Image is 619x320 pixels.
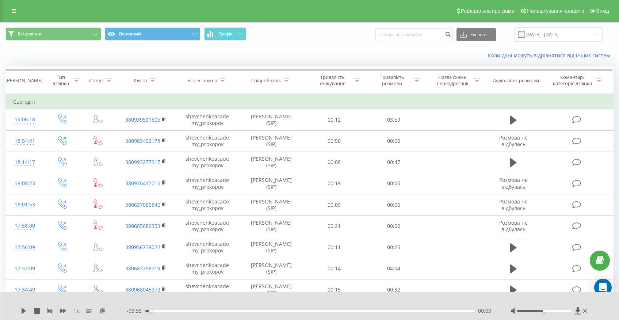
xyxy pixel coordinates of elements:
div: Клієнт [134,77,148,84]
a: 380685686353 [125,222,160,229]
td: shevchenkoacademy_prokopov [176,173,238,194]
a: 380683758719 [125,265,160,272]
div: Тривалість розмови [372,74,412,87]
a: Коли дані можуть відрізнятися вiд інших систем [488,52,614,59]
span: Вихід [596,8,609,14]
div: 17:37:09 [13,262,36,276]
td: 00:00 [364,194,423,216]
div: [PERSON_NAME] [5,77,42,84]
span: Графік [218,31,233,37]
td: shevchenkoacademy_prokopov [176,194,238,216]
td: 03:59 [364,109,423,130]
div: 18:08:23 [13,176,36,191]
a: 380983402178 [125,137,160,144]
td: shevchenkoacademy_prokopov [176,237,238,258]
span: 1 x [73,307,79,315]
div: 17:58:00 [13,219,36,233]
td: 00:15 [305,279,364,300]
div: 19:06:18 [13,113,36,127]
span: Розмова не відбулась [499,134,528,148]
td: shevchenkoacademy_prokopov [176,258,238,279]
div: 17:56:09 [13,240,36,255]
a: 380993277317 [125,159,160,165]
a: 380970417015 [125,180,160,187]
div: Open Intercom Messenger [594,279,612,296]
td: shevchenkoacademy_prokopov [176,152,238,173]
div: Тип дзвінка [50,74,71,87]
a: 380939501505 [125,116,160,123]
td: [PERSON_NAME] (SIP) [238,194,305,216]
span: Реферальна програма [461,8,515,14]
div: Статус [89,77,104,84]
td: Сьогодні [6,95,614,109]
td: [PERSON_NAME] (SIP) [238,216,305,237]
td: [PERSON_NAME] (SIP) [238,109,305,130]
td: 00:32 [364,279,423,300]
button: Основний [105,27,200,41]
div: Аудіозапис розмови [493,77,539,84]
td: [PERSON_NAME] (SIP) [238,130,305,152]
div: Співробітник [251,77,281,84]
div: Accessibility label [149,309,152,312]
div: 18:14:17 [13,155,36,169]
td: [PERSON_NAME] (SIP) [238,279,305,300]
div: 18:54:41 [13,134,36,148]
span: Всі дзвінки [18,31,42,37]
div: Коментар/категорія дзвінка [551,74,594,87]
td: shevchenkoacademy_prokopov [176,130,238,152]
td: 00:00 [364,173,423,194]
td: 00:14 [305,258,364,279]
td: 04:04 [364,258,423,279]
td: 00:12 [305,109,364,130]
td: 00:08 [305,152,364,173]
button: Експорт [456,28,496,41]
div: 18:01:53 [13,198,36,212]
div: 17:34:49 [13,283,36,297]
td: [PERSON_NAME] (SIP) [238,258,305,279]
button: Всі дзвінки [5,27,101,41]
td: 00:00 [364,130,423,152]
span: - 03:55 [127,307,145,315]
button: Графік [204,27,246,41]
span: 00:03 [478,307,491,315]
td: 00:19 [305,173,364,194]
td: 00:11 [305,237,364,258]
td: 00:21 [305,216,364,237]
span: Розмова не відбулась [499,198,528,212]
td: [PERSON_NAME] (SIP) [238,152,305,173]
span: Розмова не відбулась [499,176,528,190]
td: shevchenkoacademy_prokopov [176,279,238,300]
span: Розмова не відбулась [499,219,528,233]
td: shevchenkoacademy_prokopov [176,216,238,237]
span: Налаштування профілю [527,8,584,14]
a: 380968045972 [125,286,160,293]
td: 00:25 [364,237,423,258]
input: Пошук за номером [375,28,453,41]
a: 380637085840 [125,201,160,208]
td: [PERSON_NAME] (SIP) [238,237,305,258]
td: 00:09 [305,194,364,216]
div: Тривалість очікування [313,74,352,87]
td: 00:50 [305,130,364,152]
a: 380956738022 [125,244,160,251]
div: Назва схеми переадресації [433,74,472,87]
div: Бізнес номер [187,77,217,84]
td: 00:00 [364,216,423,237]
td: shevchenkoacademy_prokopov [176,109,238,130]
td: 00:47 [364,152,423,173]
div: Accessibility label [543,309,546,312]
td: [PERSON_NAME] (SIP) [238,173,305,194]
